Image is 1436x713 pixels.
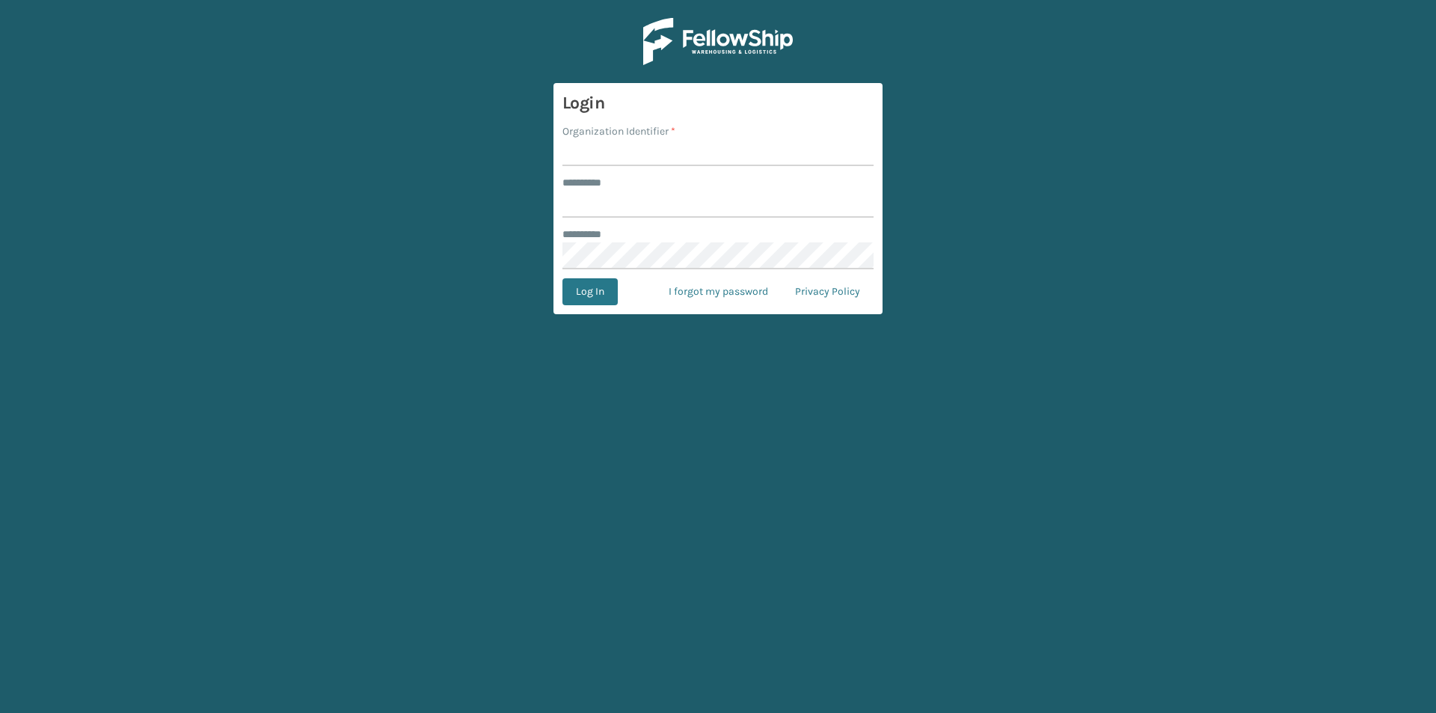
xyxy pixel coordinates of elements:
label: Organization Identifier [562,123,675,139]
h3: Login [562,92,874,114]
a: I forgot my password [655,278,782,305]
button: Log In [562,278,618,305]
img: Logo [643,18,793,65]
a: Privacy Policy [782,278,874,305]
